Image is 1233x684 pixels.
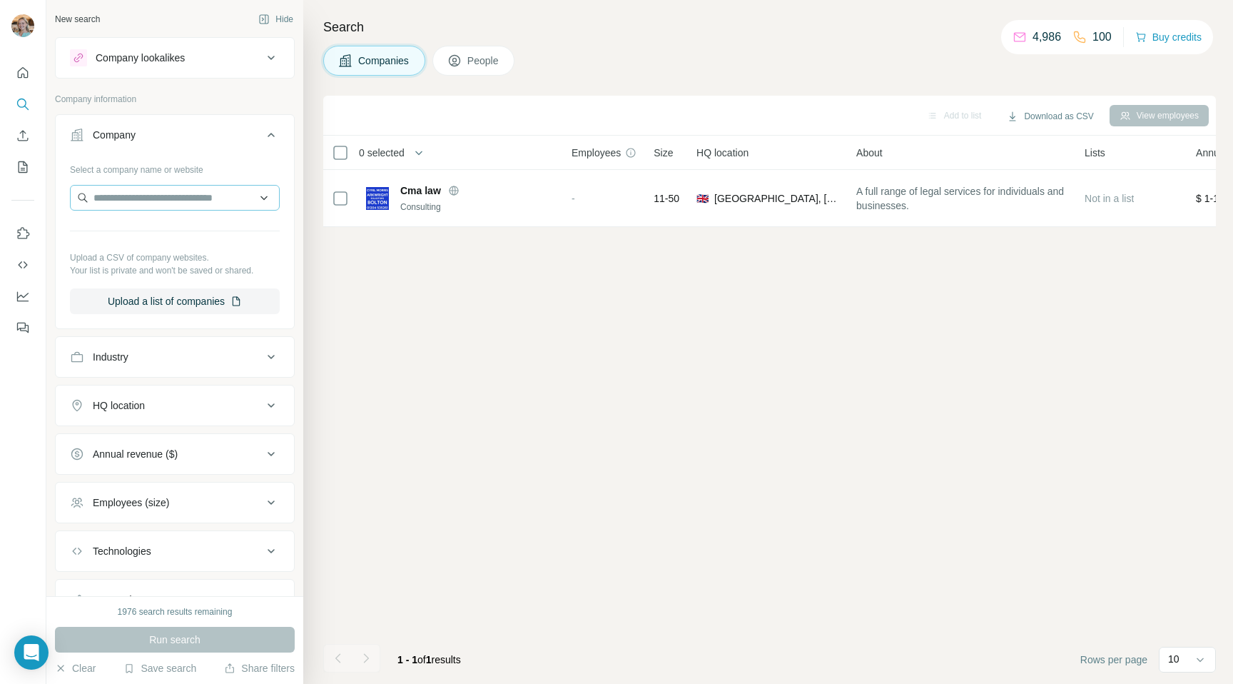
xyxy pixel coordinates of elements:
div: Select a company name or website [70,158,280,176]
div: Technologies [93,544,151,558]
p: Your list is private and won't be saved or shared. [70,264,280,277]
button: Annual revenue ($) [56,437,294,471]
span: About [856,146,883,160]
button: Technologies [56,534,294,568]
span: Not in a list [1085,193,1134,204]
div: Consulting [400,201,554,213]
button: Share filters [224,661,295,675]
span: Employees [572,146,621,160]
span: HQ location [696,146,749,160]
span: 🇬🇧 [696,191,709,206]
span: 0 selected [359,146,405,160]
button: Enrich CSV [11,123,34,149]
p: 10 [1168,652,1179,666]
button: Dashboard [11,283,34,309]
span: results [397,654,461,665]
div: Annual revenue ($) [93,447,178,461]
button: Upload a list of companies [70,288,280,314]
span: - [572,193,575,204]
button: Industry [56,340,294,374]
span: 1 [426,654,432,665]
button: Use Surfe on LinkedIn [11,221,34,246]
button: Hide [248,9,303,30]
button: Download as CSV [997,106,1103,127]
button: Company lookalikes [56,41,294,75]
button: Clear [55,661,96,675]
p: 4,986 [1032,29,1061,46]
img: Logo of Cma law [366,187,389,210]
button: Search [11,91,34,117]
span: Companies [358,54,410,68]
span: [GEOGRAPHIC_DATA], [GEOGRAPHIC_DATA]|[GEOGRAPHIC_DATA]|[GEOGRAPHIC_DATA] (BL)|[GEOGRAPHIC_DATA] [714,191,839,206]
button: Buy credits [1135,27,1202,47]
p: Upload a CSV of company websites. [70,251,280,264]
span: People [467,54,500,68]
span: $ 1-10M [1196,193,1232,204]
img: Avatar [11,14,34,37]
button: My lists [11,154,34,180]
p: 100 [1092,29,1112,46]
span: Rows per page [1080,653,1147,667]
div: New search [55,13,100,26]
div: Employees (size) [93,496,169,510]
button: HQ location [56,388,294,423]
div: Keywords [93,593,136,607]
h4: Search [323,17,1216,37]
div: Company lookalikes [96,51,185,65]
span: A full range of legal services for individuals and businesses. [856,184,1067,213]
button: Feedback [11,315,34,341]
button: Keywords [56,583,294,617]
span: 11-50 [654,191,679,206]
button: Company [56,118,294,158]
span: Cma law [400,183,441,198]
span: 1 - 1 [397,654,417,665]
div: Industry [93,350,128,364]
p: Company information [55,93,295,106]
span: of [417,654,426,665]
span: Size [654,146,673,160]
button: Use Surfe API [11,252,34,278]
span: Lists [1085,146,1105,160]
div: Company [93,128,136,142]
button: Save search [123,661,196,675]
button: Quick start [11,60,34,86]
button: Employees (size) [56,486,294,520]
div: Open Intercom Messenger [14,635,49,670]
div: HQ location [93,398,145,413]
div: 1976 search results remaining [118,605,233,618]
